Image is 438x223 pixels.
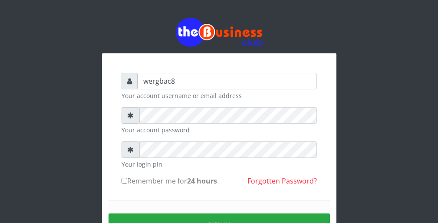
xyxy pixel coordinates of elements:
[138,73,317,89] input: Username or email address
[122,176,217,186] label: Remember me for
[122,91,317,100] small: Your account username or email address
[122,178,127,184] input: Remember me for24 hours
[122,160,317,169] small: Your login pin
[247,176,317,186] a: Forgotten Password?
[187,176,217,186] b: 24 hours
[122,125,317,134] small: Your account password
